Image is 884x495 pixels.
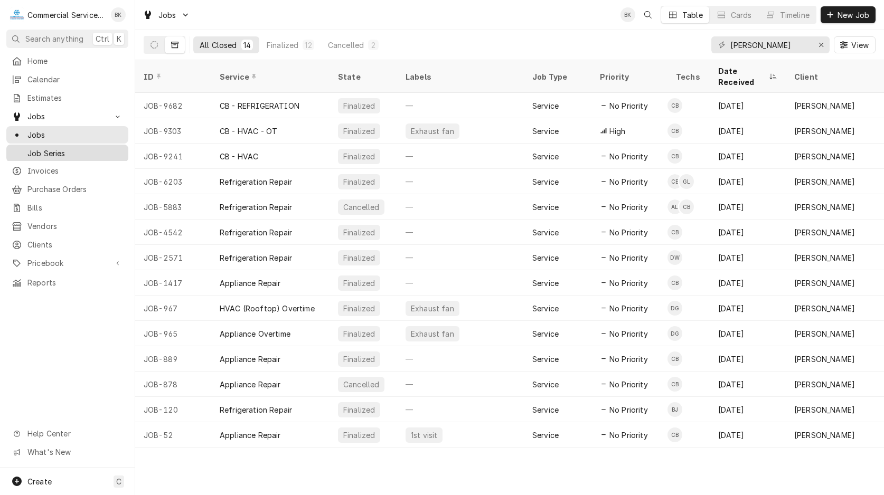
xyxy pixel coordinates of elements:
[682,9,703,21] div: Table
[96,33,109,44] span: Ctrl
[710,169,786,194] div: [DATE]
[794,227,855,238] div: [PERSON_NAME]
[135,194,211,220] div: JOB-5883
[6,108,128,125] a: Go to Jobs
[27,148,123,159] span: Job Series
[220,354,281,365] div: Appliance Repair
[6,180,128,198] a: Purchase Orders
[27,184,123,195] span: Purchase Orders
[397,194,524,220] div: —
[158,9,176,21] span: Jobs
[397,346,524,372] div: —
[27,477,52,486] span: Create
[667,301,682,316] div: DG
[220,227,292,238] div: Refrigeration Repair
[532,278,559,289] div: Service
[676,71,701,82] div: Techs
[667,275,682,290] div: CB
[730,36,810,53] input: Keyword search
[342,328,376,339] div: Finalized
[710,194,786,220] div: [DATE]
[305,40,312,51] div: 12
[609,151,648,162] span: No Priority
[27,129,123,140] span: Jobs
[620,7,635,22] div: BK
[338,71,389,82] div: State
[220,430,281,441] div: Appliance Repair
[370,40,377,51] div: 2
[342,176,376,187] div: Finalized
[620,7,635,22] div: Brian Key's Avatar
[794,354,855,365] div: [PERSON_NAME]
[27,9,105,21] div: Commercial Service Co.
[397,220,524,245] div: —
[679,199,694,214] div: CB
[342,303,376,314] div: Finalized
[410,126,455,137] div: Exhaust fan
[111,7,126,22] div: BK
[679,199,694,214] div: Cole Bedolla's Avatar
[667,98,682,113] div: CB
[6,30,128,48] button: Search anythingCtrlK
[821,6,876,23] button: New Job
[710,245,786,270] div: [DATE]
[406,71,515,82] div: Labels
[220,303,315,314] div: HVAC (Rooftop) Overtime
[6,443,128,461] a: Go to What's New
[849,40,871,51] span: View
[397,245,524,270] div: —
[834,36,876,53] button: View
[667,402,682,417] div: BJ
[710,144,786,169] div: [DATE]
[667,427,682,442] div: Carson Bourdet's Avatar
[794,100,855,111] div: [PERSON_NAME]
[135,169,211,194] div: JOB-6203
[342,151,376,162] div: Finalized
[600,71,657,82] div: Priority
[342,227,376,238] div: Finalized
[6,52,128,70] a: Home
[410,328,455,339] div: Exhaust fan
[27,55,123,66] span: Home
[710,270,786,296] div: [DATE]
[342,252,376,263] div: Finalized
[200,40,237,51] div: All Closed
[135,245,211,270] div: JOB-2571
[135,144,211,169] div: JOB-9241
[342,202,380,213] div: Cancelled
[667,427,682,442] div: CB
[667,250,682,265] div: David Waite's Avatar
[667,98,682,113] div: Carson Bourdet's Avatar
[667,351,682,366] div: Carson Bourdet's Avatar
[220,379,281,390] div: Appliance Repair
[328,40,364,51] div: Cancelled
[342,100,376,111] div: Finalized
[679,174,694,189] div: GL
[342,278,376,289] div: Finalized
[27,111,107,122] span: Jobs
[111,7,126,22] div: Brian Key's Avatar
[609,328,648,339] span: No Priority
[532,71,583,82] div: Job Type
[138,6,194,24] a: Go to Jobs
[718,65,767,88] div: Date Received
[220,100,299,111] div: CB - REFRIGERATION
[135,321,211,346] div: JOB-965
[609,430,648,441] span: No Priority
[667,225,682,240] div: Carson Bourdet's Avatar
[794,151,855,162] div: [PERSON_NAME]
[667,199,682,214] div: AL
[794,176,855,187] div: [PERSON_NAME]
[27,221,123,232] span: Vendors
[667,250,682,265] div: DW
[609,404,648,415] span: No Priority
[609,126,626,137] span: High
[27,277,123,288] span: Reports
[679,174,694,189] div: Gavin Lorincz's Avatar
[532,126,559,137] div: Service
[220,278,281,289] div: Appliance Repair
[667,123,682,138] div: Carson Bourdet's Avatar
[532,430,559,441] div: Service
[27,202,123,213] span: Bills
[794,126,855,137] div: [PERSON_NAME]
